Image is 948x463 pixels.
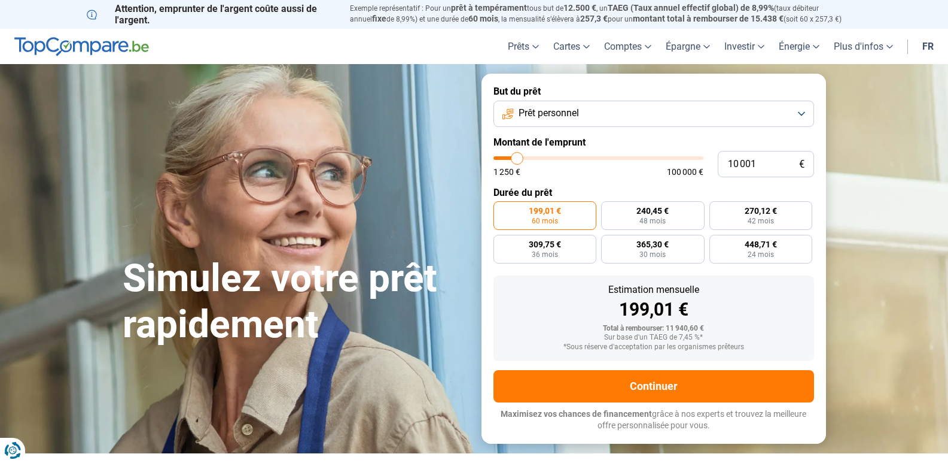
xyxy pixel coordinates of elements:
span: 12.500 € [563,3,596,13]
span: Prêt personnel [519,107,579,120]
span: 100 000 € [667,168,703,176]
span: 60 mois [532,217,558,225]
a: fr [915,29,941,64]
a: Plus d'infos [827,29,900,64]
p: Exemple représentatif : Pour un tous but de , un (taux débiteur annuel de 8,99%) et une durée de ... [350,3,862,25]
div: 199,01 € [503,301,804,319]
a: Épargne [659,29,717,64]
span: 199,01 € [529,207,561,215]
div: *Sous réserve d'acceptation par les organismes prêteurs [503,343,804,352]
span: € [799,159,804,170]
button: Prêt personnel [493,101,814,127]
span: 1 250 € [493,168,520,176]
label: Durée du prêt [493,187,814,198]
img: TopCompare [14,37,149,56]
span: Maximisez vos chances de financement [501,409,652,419]
span: fixe [372,14,386,23]
span: 448,71 € [745,240,777,249]
span: 42 mois [748,217,774,225]
h1: Simulez votre prêt rapidement [123,256,467,348]
span: 240,45 € [636,207,669,215]
a: Investir [717,29,772,64]
span: TAEG (Taux annuel effectif global) de 8,99% [608,3,774,13]
div: Estimation mensuelle [503,285,804,295]
span: 24 mois [748,251,774,258]
div: Total à rembourser: 11 940,60 € [503,325,804,333]
span: montant total à rembourser de 15.438 € [633,14,784,23]
p: grâce à nos experts et trouvez la meilleure offre personnalisée pour vous. [493,408,814,432]
label: But du prêt [493,86,814,97]
span: 365,30 € [636,240,669,249]
button: Continuer [493,370,814,403]
span: 30 mois [639,251,666,258]
a: Comptes [597,29,659,64]
span: 60 mois [468,14,498,23]
a: Énergie [772,29,827,64]
span: prêt à tempérament [451,3,527,13]
a: Cartes [546,29,597,64]
label: Montant de l'emprunt [493,137,814,148]
p: Attention, emprunter de l'argent coûte aussi de l'argent. [87,3,336,26]
a: Prêts [501,29,546,64]
span: 270,12 € [745,207,777,215]
span: 257,3 € [580,14,608,23]
span: 36 mois [532,251,558,258]
span: 48 mois [639,217,666,225]
div: Sur base d'un TAEG de 7,45 %* [503,334,804,342]
span: 309,75 € [529,240,561,249]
